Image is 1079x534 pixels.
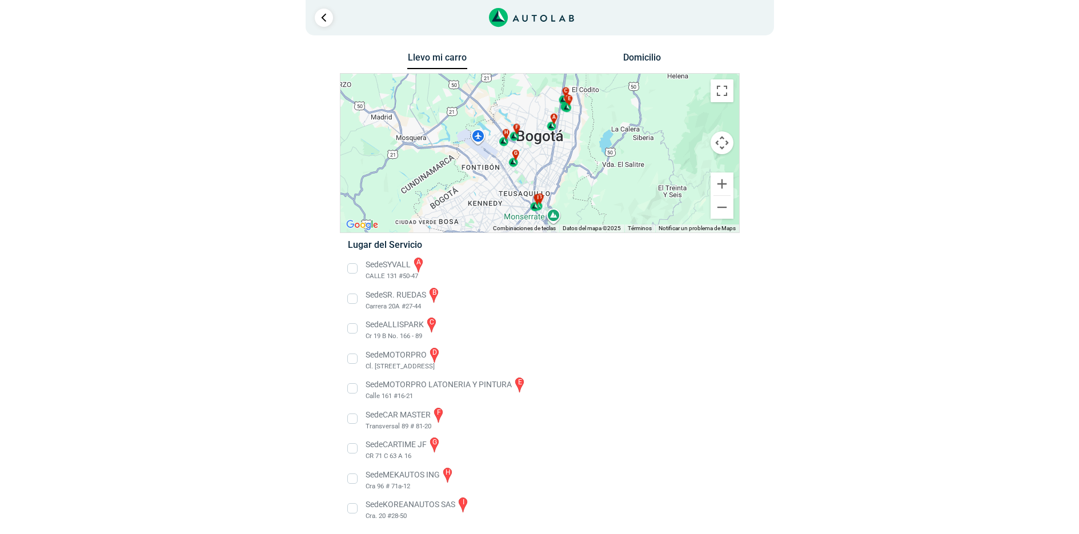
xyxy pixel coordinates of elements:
a: Términos (se abre en una nueva pestaña) [628,225,652,231]
a: Ir al paso anterior [315,9,333,27]
span: d [565,94,569,102]
span: b [538,194,541,202]
span: e [568,95,571,103]
h5: Lugar del Servicio [348,239,731,250]
span: h [504,129,508,137]
span: c [564,87,567,95]
a: Link al sitio de autolab [489,11,574,22]
span: a [552,114,555,122]
img: Google [343,218,381,232]
span: g [514,150,517,158]
button: Ampliar [711,172,733,195]
a: Notificar un problema de Maps [659,225,736,231]
a: Abre esta zona en Google Maps (se abre en una nueva ventana) [343,218,381,232]
span: Datos del mapa ©2025 [563,225,621,231]
span: f [515,124,518,132]
span: i [537,194,539,202]
button: Controles de visualización del mapa [711,131,733,154]
button: Domicilio [612,52,672,69]
button: Cambiar a la vista en pantalla completa [711,79,733,102]
button: Reducir [711,196,733,219]
button: Combinaciones de teclas [493,224,556,232]
button: Llevo mi carro [407,52,467,70]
